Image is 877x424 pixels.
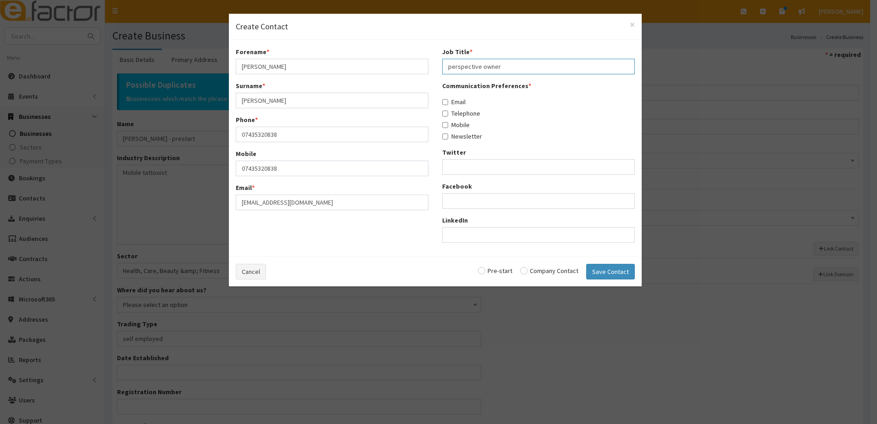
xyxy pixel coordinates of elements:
[236,264,266,279] button: Cancel
[630,20,635,29] button: Close
[478,268,512,274] label: Pre-start
[442,97,466,106] label: Email
[442,81,531,90] label: Communication Preferences
[236,81,265,90] label: Surname
[520,268,578,274] label: Company Contact
[442,148,466,157] label: Twitter
[236,21,635,33] h4: Create Contact
[586,264,635,279] button: Save Contact
[442,132,482,141] label: Newsletter
[236,115,258,124] label: Phone
[442,47,472,56] label: Job Title
[442,111,448,117] input: Telephone
[442,109,480,118] label: Telephone
[442,216,468,225] label: LinkedIn
[236,47,269,56] label: Forename
[442,134,448,139] input: Newsletter
[442,122,448,128] input: Mobile
[236,183,255,192] label: Email
[630,18,635,31] span: ×
[442,120,470,129] label: Mobile
[442,99,448,105] input: Email
[236,149,256,158] label: Mobile
[442,182,472,191] label: Facebook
